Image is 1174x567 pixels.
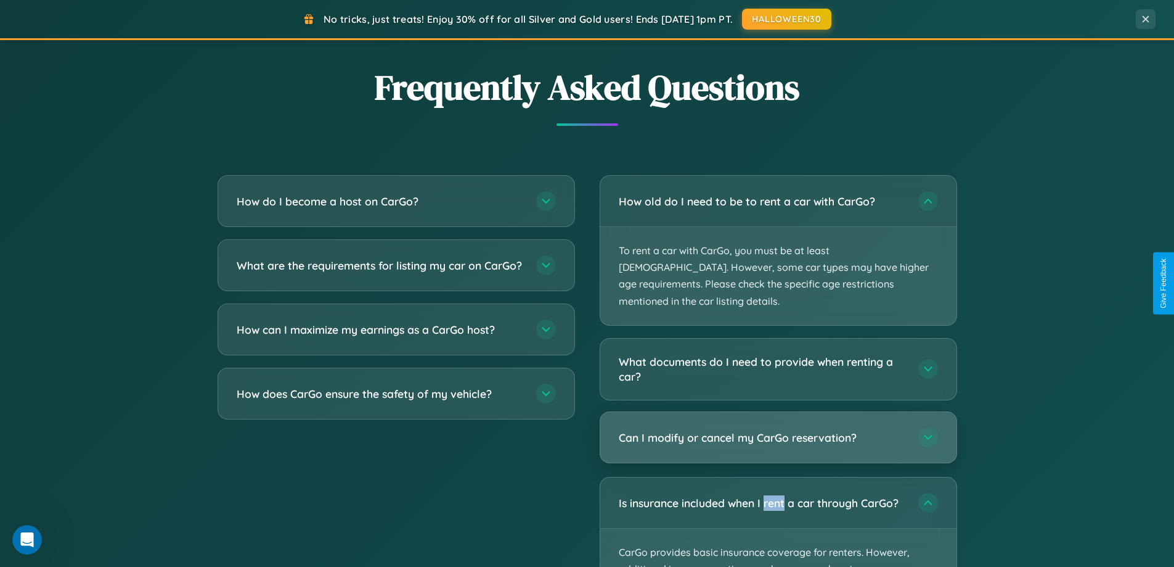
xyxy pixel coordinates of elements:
[619,194,906,209] h3: How old do I need to be to rent a car with CarGo?
[619,495,906,511] h3: Is insurance included when I rent a car through CarGo?
[619,354,906,384] h3: What documents do I need to provide when renting a car?
[237,258,524,273] h3: What are the requirements for listing my car on CarGo?
[324,13,733,25] span: No tricks, just treats! Enjoy 30% off for all Silver and Gold users! Ends [DATE] 1pm PT.
[12,525,42,555] iframe: Intercom live chat
[237,322,524,337] h3: How can I maximize my earnings as a CarGo host?
[237,386,524,402] h3: How does CarGo ensure the safety of my vehicle?
[218,64,957,111] h2: Frequently Asked Questions
[1159,259,1168,308] div: Give Feedback
[237,194,524,209] h3: How do I become a host on CarGo?
[600,227,956,325] p: To rent a car with CarGo, you must be at least [DEMOGRAPHIC_DATA]. However, some car types may ha...
[742,9,831,30] button: HALLOWEEN30
[619,430,906,445] h3: Can I modify or cancel my CarGo reservation?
